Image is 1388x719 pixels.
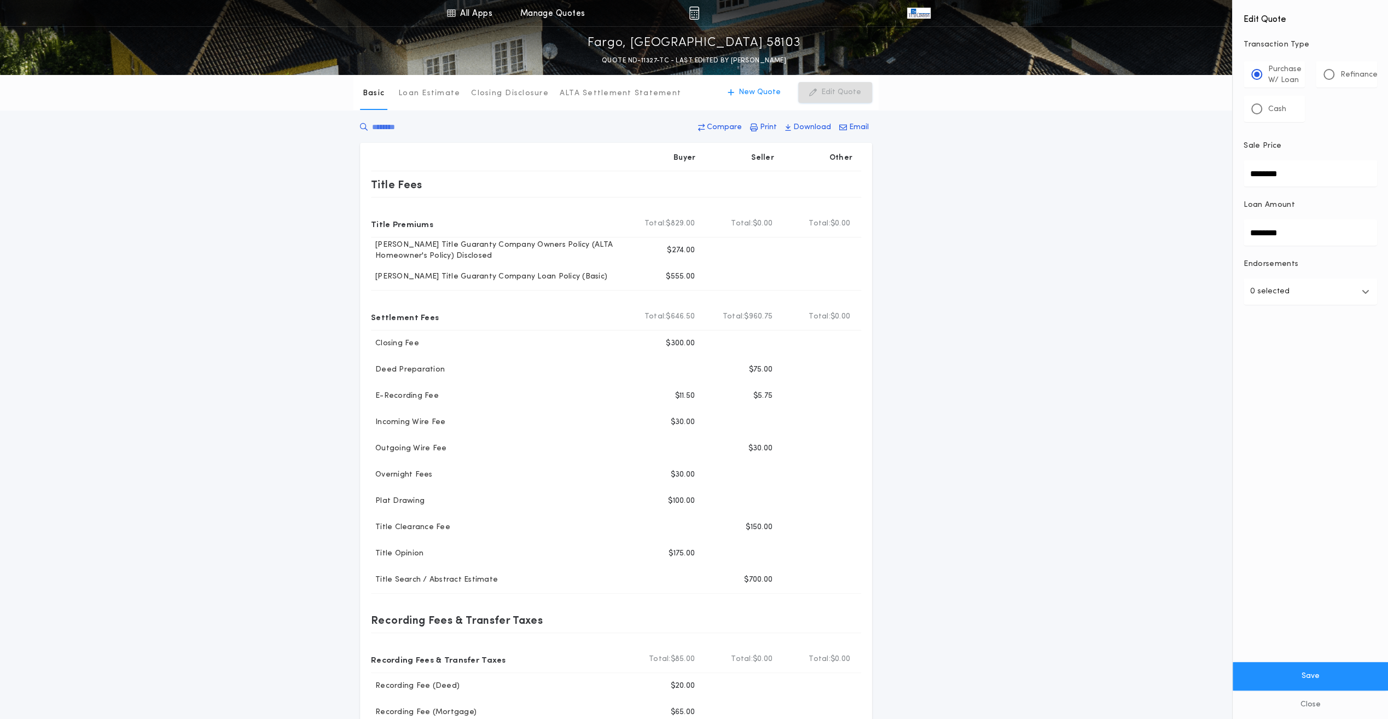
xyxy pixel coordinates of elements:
p: $20.00 [670,681,695,692]
p: Title Search / Abstract Estimate [371,575,498,585]
p: Title Opinion [371,548,423,559]
p: $75.00 [748,364,773,375]
p: Title Clearance Fee [371,522,450,533]
p: Recording Fees & Transfer Taxes [371,611,543,629]
p: Incoming Wire Fee [371,417,445,428]
p: [PERSON_NAME] Title Guaranty Company Loan Policy (Basic) [371,271,607,282]
span: $960.75 [744,311,773,322]
p: $11.50 [675,391,695,402]
p: New Quote [739,87,781,98]
b: Total: [723,311,745,322]
span: $0.00 [753,654,773,665]
p: $65.00 [670,707,695,718]
button: Close [1233,691,1388,719]
b: Total: [809,311,831,322]
b: Total: [809,654,831,665]
p: Overnight Fees [371,469,433,480]
button: Compare [695,118,745,137]
img: vs-icon [907,8,930,19]
b: Total: [731,218,753,229]
p: Download [793,122,831,133]
p: E-Recording Fee [371,391,439,402]
input: Sale Price [1244,160,1377,187]
img: img [689,7,699,20]
p: $700.00 [744,575,773,585]
p: Email [849,122,869,133]
p: $555.00 [666,271,695,282]
p: Closing Fee [371,338,419,349]
p: Basic [363,88,385,99]
span: $0.00 [831,218,850,229]
p: Purchase W/ Loan [1268,64,1302,86]
p: $175.00 [669,548,695,559]
p: $274.00 [667,245,695,256]
p: Sale Price [1244,141,1281,152]
b: Total: [809,218,831,229]
p: $30.00 [670,417,695,428]
p: Edit Quote [821,87,861,98]
p: Recording Fee (Deed) [371,681,460,692]
b: Total: [649,654,671,665]
button: New Quote [717,82,792,103]
p: QUOTE ND-11327-TC - LAST EDITED BY [PERSON_NAME] [602,55,786,66]
p: Loan Estimate [398,88,460,99]
p: Endorsements [1244,259,1377,270]
p: Recording Fee (Mortgage) [371,707,477,718]
span: $85.00 [670,654,695,665]
p: $30.00 [670,469,695,480]
p: $300.00 [666,338,695,349]
p: Plat Drawing [371,496,425,507]
p: Title Fees [371,176,422,193]
p: Cash [1268,104,1286,115]
p: Compare [707,122,742,133]
button: Download [782,118,834,137]
span: $646.50 [666,311,695,322]
span: $0.00 [753,218,773,229]
p: Fargo, [GEOGRAPHIC_DATA] 58103 [588,34,801,52]
b: Total: [644,311,666,322]
b: Total: [644,218,666,229]
p: Other [829,153,852,164]
p: Closing Disclosure [471,88,549,99]
p: Deed Preparation [371,364,445,375]
p: Transaction Type [1244,39,1377,50]
p: $5.75 [753,391,773,402]
p: Outgoing Wire Fee [371,443,446,454]
p: ALTA Settlement Statement [560,88,681,99]
button: Print [747,118,780,137]
p: 0 selected [1250,285,1290,298]
p: Buyer [673,153,695,164]
p: Refinance [1340,69,1378,80]
p: Settlement Fees [371,308,439,326]
h4: Edit Quote [1244,7,1377,26]
b: Total: [731,654,753,665]
span: $0.00 [831,654,850,665]
button: Email [836,118,872,137]
p: [PERSON_NAME] Title Guaranty Company Owners Policy (ALTA Homeowner's Policy) Disclosed [371,240,626,262]
button: Edit Quote [798,82,872,103]
p: Loan Amount [1244,200,1295,211]
button: 0 selected [1244,279,1377,305]
p: $100.00 [668,496,695,507]
p: Title Premiums [371,215,433,233]
p: $150.00 [746,522,773,533]
button: Save [1233,662,1388,691]
p: Seller [751,153,774,164]
input: Loan Amount [1244,219,1377,246]
p: $30.00 [748,443,773,454]
p: Print [760,122,777,133]
span: $0.00 [831,311,850,322]
p: Recording Fees & Transfer Taxes [371,651,506,668]
span: $829.00 [666,218,695,229]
